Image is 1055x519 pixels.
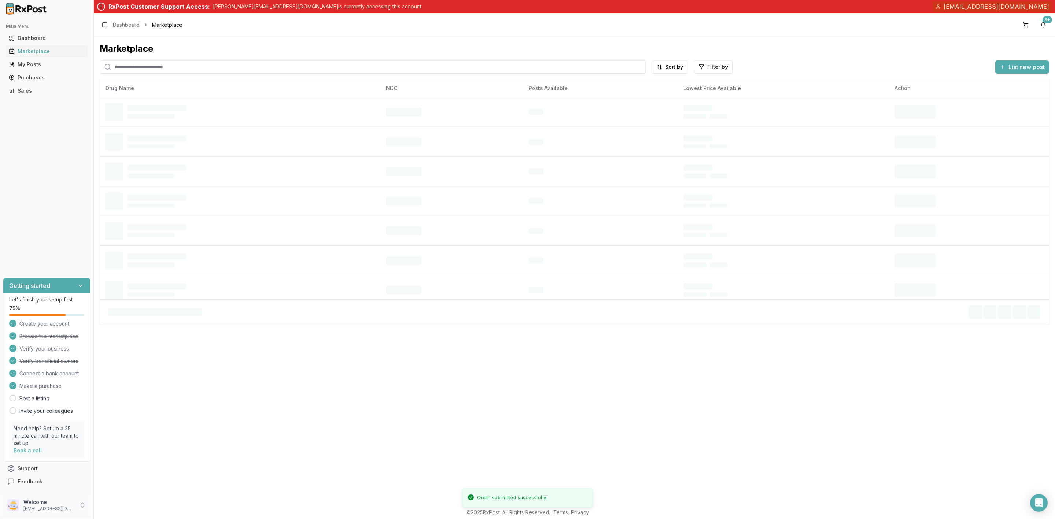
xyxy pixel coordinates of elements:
[9,34,85,42] div: Dashboard
[3,462,90,475] button: Support
[9,305,20,312] span: 75 %
[1008,63,1045,71] span: List new post
[6,31,88,45] a: Dashboard
[14,447,42,453] a: Book a call
[1043,16,1052,23] div: 9+
[665,63,683,71] span: Sort by
[652,60,688,74] button: Sort by
[694,60,733,74] button: Filter by
[6,71,88,84] a: Purchases
[108,2,210,11] div: RxPost Customer Support Access:
[19,407,73,415] a: Invite your colleagues
[19,345,69,352] span: Verify your business
[6,58,88,71] a: My Posts
[9,296,84,303] p: Let's finish your setup first!
[3,72,90,84] button: Purchases
[7,499,19,511] img: User avatar
[18,478,42,485] span: Feedback
[477,494,547,501] div: Order submitted successfully
[9,61,85,68] div: My Posts
[100,79,380,97] th: Drug Name
[152,21,182,29] span: Marketplace
[1037,19,1049,31] button: 9+
[889,79,1049,97] th: Action
[571,509,589,515] a: Privacy
[14,425,80,447] p: Need help? Set up a 25 minute call with our team to set up.
[3,45,90,57] button: Marketplace
[19,333,78,340] span: Browse the marketplace
[707,63,728,71] span: Filter by
[9,87,85,94] div: Sales
[677,79,889,97] th: Lowest Price Available
[380,79,523,97] th: NDC
[6,45,88,58] a: Marketplace
[3,85,90,97] button: Sales
[944,2,1049,11] span: [EMAIL_ADDRESS][DOMAIN_NAME]
[6,23,88,29] h2: Main Menu
[9,281,50,290] h3: Getting started
[3,32,90,44] button: Dashboard
[9,48,85,55] div: Marketplace
[113,21,140,29] a: Dashboard
[23,498,74,506] p: Welcome
[995,60,1049,74] button: List new post
[213,3,422,10] p: [PERSON_NAME][EMAIL_ADDRESS][DOMAIN_NAME] is currently accessing this account.
[3,59,90,70] button: My Posts
[9,74,85,81] div: Purchases
[19,382,62,390] span: Make a purchase
[3,475,90,488] button: Feedback
[19,357,78,365] span: Verify beneficial owners
[19,320,69,327] span: Create your account
[6,84,88,97] a: Sales
[995,64,1049,71] a: List new post
[523,79,677,97] th: Posts Available
[553,509,568,515] a: Terms
[100,43,1049,55] div: Marketplace
[3,3,50,15] img: RxPost Logo
[19,370,79,377] span: Connect a bank account
[113,21,182,29] nav: breadcrumb
[1030,494,1048,512] div: Open Intercom Messenger
[19,395,49,402] a: Post a listing
[23,506,74,512] p: [EMAIL_ADDRESS][DOMAIN_NAME]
